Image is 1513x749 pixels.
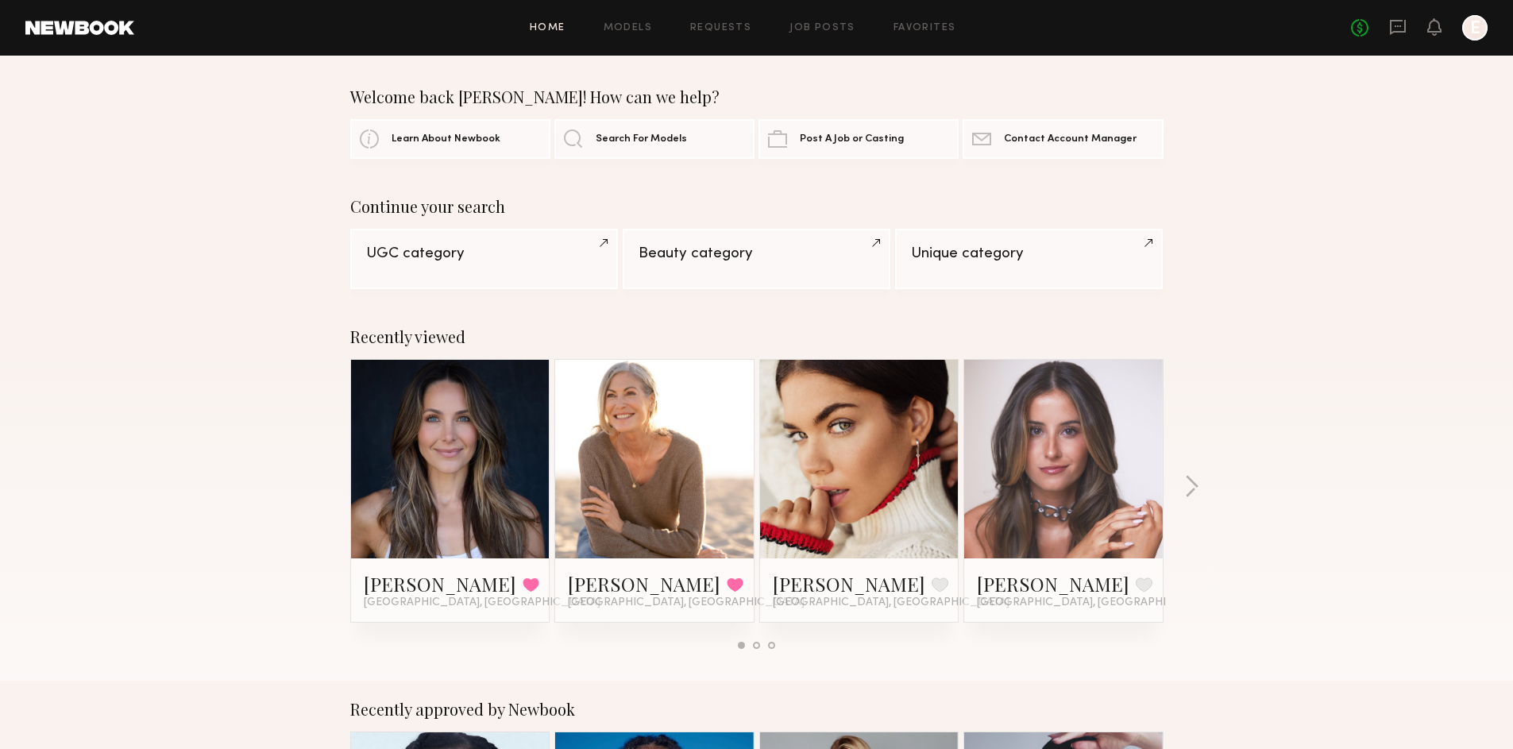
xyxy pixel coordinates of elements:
a: Models [604,23,652,33]
a: Requests [690,23,751,33]
span: Search For Models [596,134,687,145]
div: Recently viewed [350,327,1164,346]
span: [GEOGRAPHIC_DATA], [GEOGRAPHIC_DATA] [364,596,600,609]
span: [GEOGRAPHIC_DATA], [GEOGRAPHIC_DATA] [773,596,1009,609]
a: [PERSON_NAME] [773,571,925,596]
span: [GEOGRAPHIC_DATA], [GEOGRAPHIC_DATA] [977,596,1214,609]
a: E [1462,15,1488,41]
a: [PERSON_NAME] [364,571,516,596]
a: Beauty category [623,229,890,289]
a: Post A Job or Casting [758,119,959,159]
a: Contact Account Manager [963,119,1163,159]
div: Beauty category [639,246,874,261]
span: Learn About Newbook [392,134,500,145]
a: Favorites [894,23,956,33]
a: Learn About Newbook [350,119,550,159]
span: Post A Job or Casting [800,134,904,145]
a: UGC category [350,229,618,289]
a: Unique category [895,229,1163,289]
a: [PERSON_NAME] [568,571,720,596]
div: Continue your search [350,197,1164,216]
div: Welcome back [PERSON_NAME]! How can we help? [350,87,1164,106]
div: UGC category [366,246,602,261]
div: Recently approved by Newbook [350,700,1164,719]
a: Home [530,23,565,33]
a: Search For Models [554,119,755,159]
span: [GEOGRAPHIC_DATA], [GEOGRAPHIC_DATA] [568,596,805,609]
span: Contact Account Manager [1004,134,1137,145]
div: Unique category [911,246,1147,261]
a: [PERSON_NAME] [977,571,1129,596]
a: Job Posts [789,23,855,33]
